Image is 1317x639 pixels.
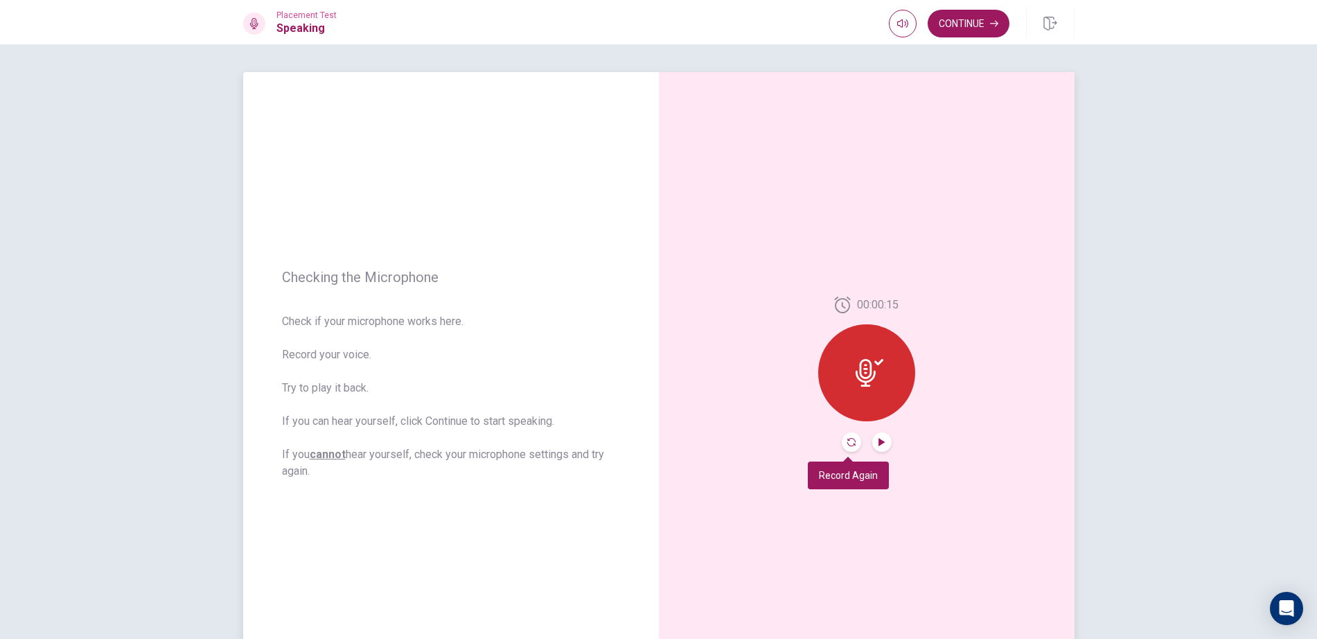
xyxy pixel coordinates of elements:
h1: Speaking [276,20,337,37]
button: Play Audio [872,432,892,452]
span: Check if your microphone works here. Record your voice. Try to play it back. If you can hear your... [282,313,620,480]
button: Continue [928,10,1009,37]
div: Open Intercom Messenger [1270,592,1303,625]
button: Record Again [842,432,861,452]
div: Record Again [808,462,889,489]
span: Checking the Microphone [282,269,620,286]
span: Placement Test [276,10,337,20]
span: 00:00:15 [857,297,899,313]
u: cannot [310,448,346,461]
